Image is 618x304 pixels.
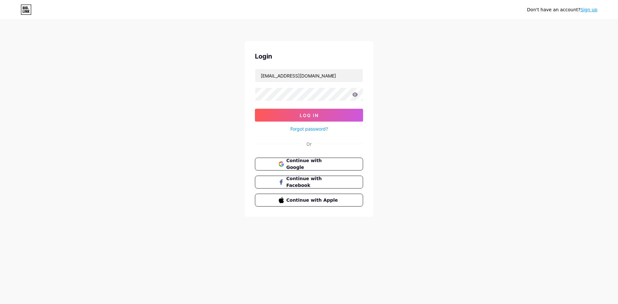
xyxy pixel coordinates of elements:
[255,51,363,61] div: Login
[255,176,363,189] button: Continue with Facebook
[580,7,597,12] a: Sign up
[527,6,597,13] div: Don't have an account?
[286,197,340,204] span: Continue with Apple
[300,113,319,118] span: Log In
[255,194,363,207] button: Continue with Apple
[255,109,363,122] button: Log In
[290,125,328,132] a: Forgot password?
[286,157,340,171] span: Continue with Google
[255,158,363,170] button: Continue with Google
[306,141,312,147] div: Or
[255,69,363,82] input: Username
[286,175,340,189] span: Continue with Facebook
